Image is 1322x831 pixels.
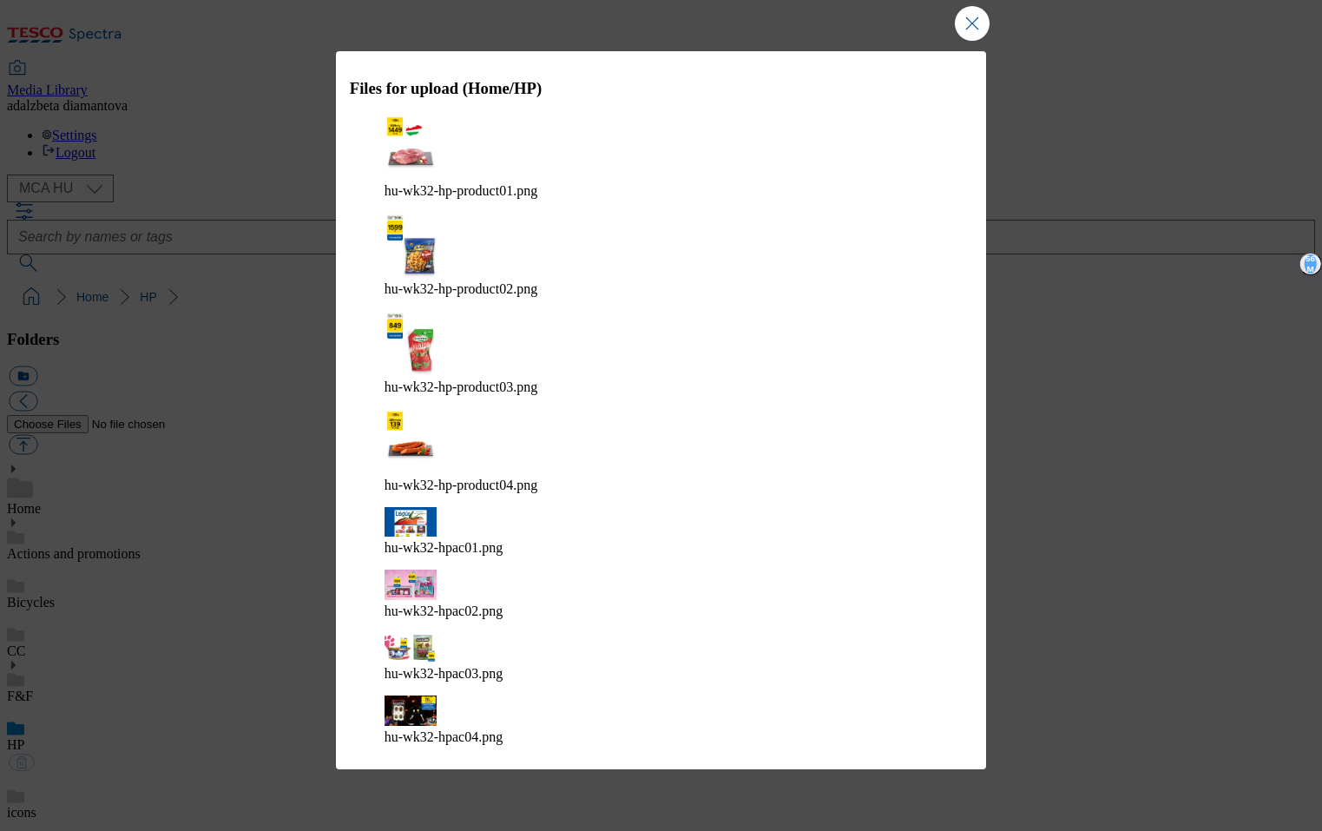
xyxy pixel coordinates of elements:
[336,51,987,769] div: Modal
[385,507,437,537] img: preview
[385,478,938,493] figcaption: hu-wk32-hp-product04.png
[385,540,938,556] figcaption: hu-wk32-hpac01.png
[385,379,938,395] figcaption: hu-wk32-hp-product03.png
[385,213,437,278] img: preview
[385,633,437,663] img: preview
[955,6,990,41] button: Close Modal
[385,603,938,619] figcaption: hu-wk32-hpac02.png
[350,79,973,98] h3: Files for upload (Home/HP)
[385,281,938,297] figcaption: hu-wk32-hp-product02.png
[385,696,437,726] img: preview
[385,666,938,682] figcaption: hu-wk32-hpac03.png
[385,729,938,745] figcaption: hu-wk32-hpac04.png
[385,570,437,599] img: preview
[385,115,437,180] img: preview
[385,311,437,376] img: preview
[385,409,437,474] img: preview
[385,183,938,199] figcaption: hu-wk32-hp-product01.png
